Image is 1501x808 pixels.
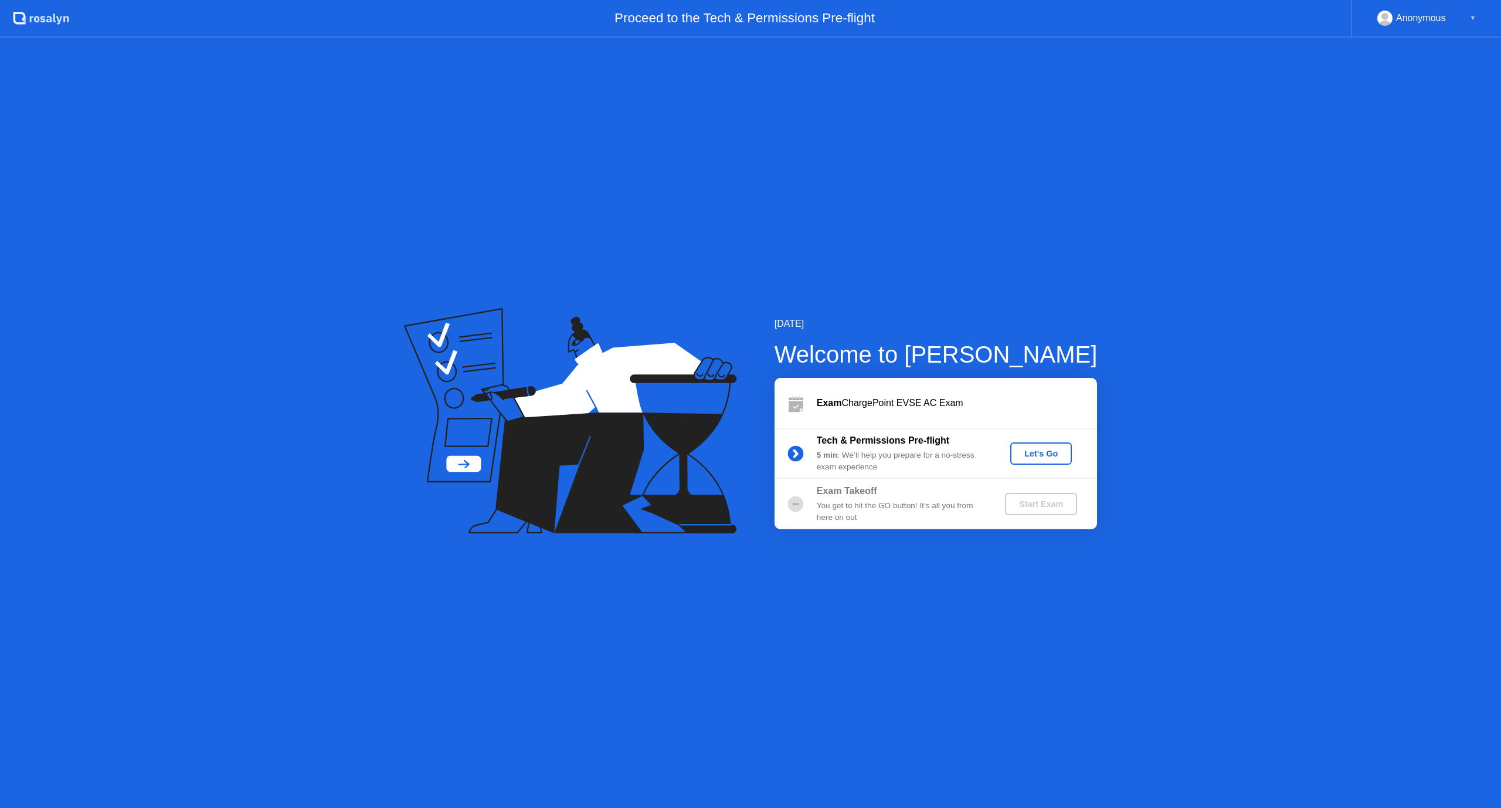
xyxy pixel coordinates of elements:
[1015,449,1067,458] div: Let's Go
[775,337,1098,372] div: Welcome to [PERSON_NAME]
[817,451,838,459] b: 5 min
[817,449,986,474] div: : We’ll help you prepare for a no-stress exam experience
[1005,493,1077,515] button: Start Exam
[1470,11,1476,26] div: ▼
[817,398,842,408] b: Exam
[1396,11,1446,26] div: Anonymous
[817,486,877,496] b: Exam Takeoff
[1010,499,1072,509] div: Start Exam
[817,435,949,445] b: Tech & Permissions Pre-flight
[775,317,1098,331] div: [DATE]
[817,396,1097,410] div: ChargePoint EVSE AC Exam
[817,500,986,524] div: You get to hit the GO button! It’s all you from here on out
[1010,442,1072,465] button: Let's Go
